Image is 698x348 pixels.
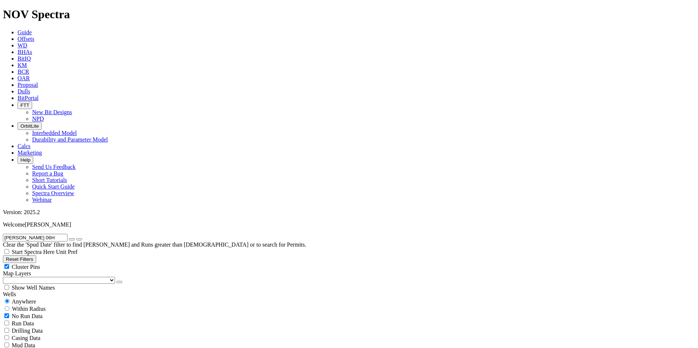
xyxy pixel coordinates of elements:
[32,197,52,203] a: Webinar
[18,36,34,42] a: Offsets
[4,249,9,254] input: Start Spectra Here
[20,123,39,129] span: OrbitLite
[18,150,42,156] a: Marketing
[12,285,55,291] span: Show Well Names
[32,109,72,115] a: New Bit Designs
[3,255,36,263] button: Reset Filters
[3,291,695,298] div: Wells
[12,298,36,305] span: Anywhere
[12,249,54,255] span: Start Spectra Here
[18,95,39,101] a: BitPortal
[3,241,306,248] span: Clear the 'Spud Date' filter to find [PERSON_NAME] and Runs greater than [DEMOGRAPHIC_DATA] or to...
[3,221,695,228] p: Welcome
[12,313,42,319] span: No Run Data
[32,177,67,183] a: Short Tutorials
[18,69,29,75] a: BCR
[20,157,30,163] span: Help
[32,170,63,177] a: Report a Bug
[25,221,71,228] span: [PERSON_NAME]
[20,103,29,108] span: FTT
[12,335,41,341] span: Casing Data
[12,264,40,270] span: Cluster Pins
[32,136,108,143] a: Durability and Parameter Model
[12,320,34,326] span: Run Data
[32,130,77,136] a: Interbedded Model
[18,49,32,55] a: BHAs
[32,164,76,170] a: Send Us Feedback
[18,42,27,49] a: WD
[3,8,695,21] h1: NOV Spectra
[18,29,32,35] a: Guide
[3,270,31,277] span: Map Layers
[12,328,43,334] span: Drilling Data
[32,183,74,190] a: Quick Start Guide
[18,88,30,94] a: Dulls
[18,156,33,164] button: Help
[18,82,38,88] a: Proposal
[56,249,77,255] span: Unit Pref
[18,55,31,62] a: BitIQ
[18,62,27,68] a: KM
[3,209,695,216] div: Version: 2025.2
[32,116,44,122] a: NPD
[18,75,30,81] a: OAR
[32,190,74,196] a: Spectra Overview
[18,143,31,149] a: Calcs
[3,234,68,241] input: Search
[18,101,32,109] button: FTT
[18,122,42,130] button: OrbitLite
[12,306,46,312] span: Within Radius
